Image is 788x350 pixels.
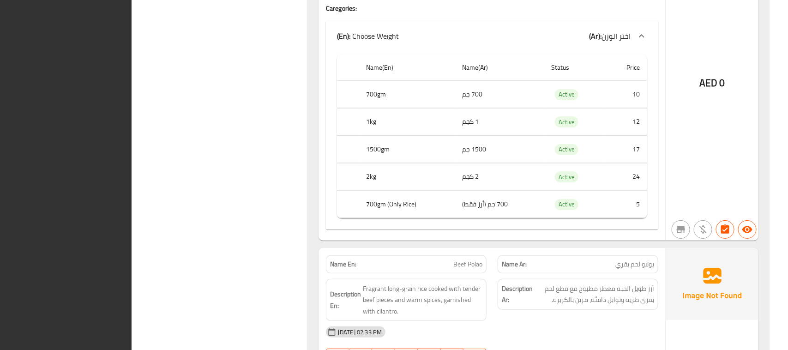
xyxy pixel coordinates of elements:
[606,191,647,218] td: 5
[555,171,578,182] div: Active
[326,21,658,51] div: (En): Choose Weight(Ar):اختر الوزن
[330,289,361,311] strong: Description En:
[326,4,658,13] h4: Caregories:
[615,259,654,269] span: بولاو لحم بقري
[337,54,647,218] table: choices table
[699,74,717,92] span: AED
[359,136,455,163] th: 1500gm
[359,108,455,135] th: 1kg
[602,29,631,43] span: اختر الوزن
[606,163,647,190] td: 24
[535,283,654,306] span: أرز طويل الحبة معطر مطبوخ مع قطع لحم بقري طرية وتوابل دافئة، مزين بالكزبرة.
[330,259,356,269] strong: Name En:
[455,54,544,81] th: Name(Ar)
[716,220,734,239] button: Has choices
[363,283,482,317] span: Fragrant long-grain rice cooked with tender beef pieces and warm spices, garnished with cilantro.
[359,163,455,190] th: 2kg
[502,259,527,269] strong: Name Ar:
[606,136,647,163] td: 17
[455,81,544,108] td: 700 جم
[720,74,725,92] span: 0
[589,29,602,43] b: (Ar):
[555,117,578,127] span: Active
[337,30,399,42] p: Choose Weight
[606,81,647,108] td: 10
[455,191,544,218] td: 700 جم (أرز فقط)
[455,108,544,135] td: 1 كجم
[555,116,578,127] div: Active
[334,328,385,337] span: [DATE] 02:33 PM
[606,54,647,81] th: Price
[359,191,455,218] th: 700gm (Only Rice)
[606,108,647,135] td: 12
[359,54,455,81] th: Name(En)
[455,136,544,163] td: 1500 جم
[502,283,533,306] strong: Description Ar:
[555,89,578,100] span: Active
[672,220,690,239] button: Not branch specific item
[694,220,712,239] button: Purchased item
[555,172,578,182] span: Active
[455,163,544,190] td: 2 كجم
[555,199,578,210] div: Active
[555,144,578,155] span: Active
[337,29,350,43] b: (En):
[555,199,578,210] span: Active
[453,259,482,269] span: Beef Polao
[738,220,757,239] button: Available
[544,54,606,81] th: Status
[359,81,455,108] th: 700gm
[666,248,758,320] img: Ae5nvW7+0k+MAAAAAElFTkSuQmCC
